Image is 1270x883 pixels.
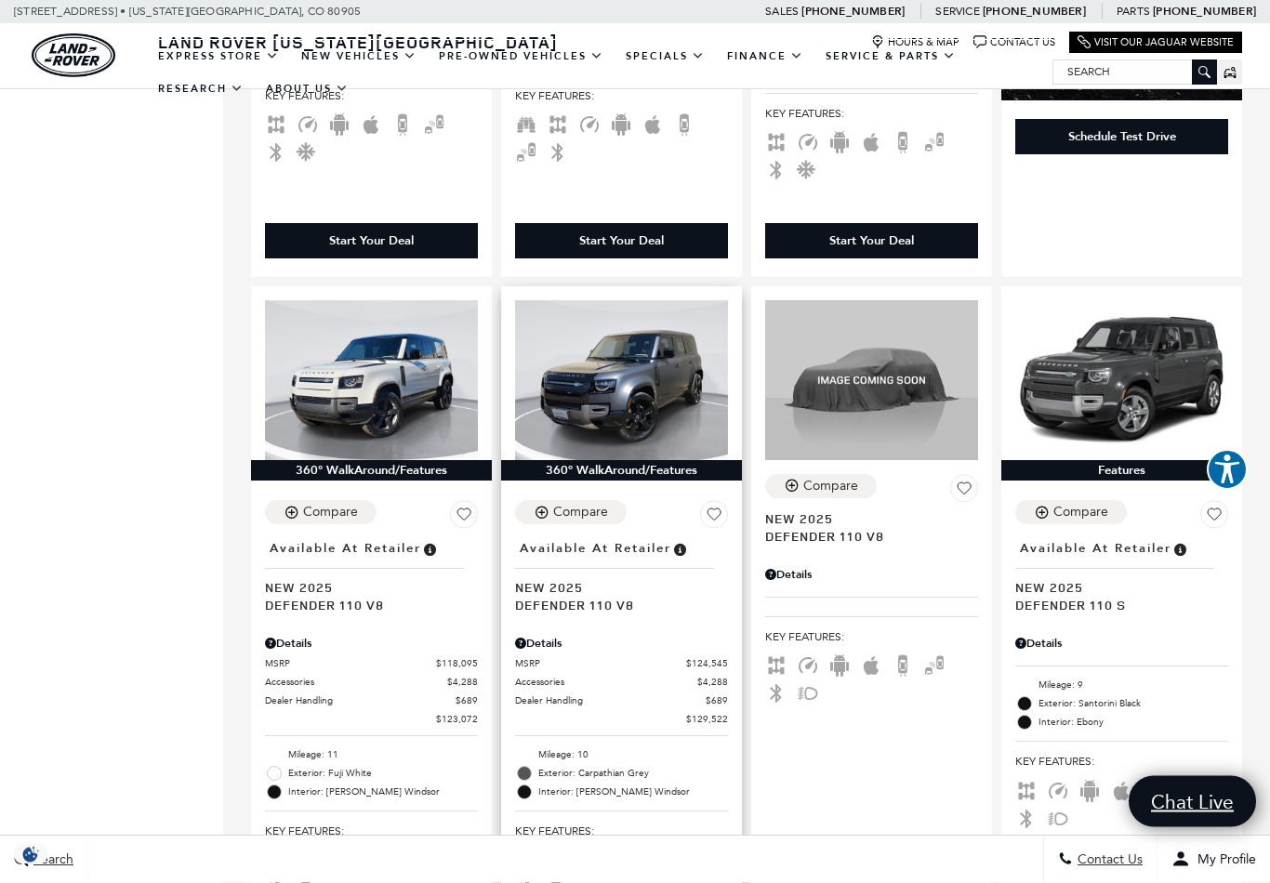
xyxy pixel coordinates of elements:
[1200,501,1228,536] button: Save Vehicle
[828,658,851,671] span: Android Auto
[765,658,787,671] span: AWD
[686,713,728,727] span: $129,522
[1015,752,1228,772] span: Key Features :
[686,657,728,671] span: $124,545
[515,657,686,671] span: MSRP
[700,501,728,536] button: Save Vehicle
[1207,449,1248,490] button: Explore your accessibility options
[1015,501,1127,525] button: Compare Vehicle
[547,145,569,158] span: Bluetooth
[147,31,569,53] a: Land Rover [US_STATE][GEOGRAPHIC_DATA]
[515,694,706,708] span: Dealer Handling
[515,579,714,597] span: New 2025
[1015,301,1228,461] img: 2025 Land Rover Defender 110 S
[797,163,819,176] span: Cooled Seats
[515,117,537,130] span: Third Row Seats
[1142,789,1243,814] span: Chat Live
[1190,852,1256,868] span: My Profile
[515,536,728,614] a: Available at RetailerNew 2025Defender 110 V8
[871,35,959,49] a: Hours & Map
[32,33,115,77] img: Land Rover
[1053,505,1108,521] div: Compare
[642,117,664,130] span: Apple Car-Play
[329,233,414,250] div: Start Your Deal
[515,224,728,259] div: Start Your Deal
[288,765,478,784] span: Exterior: Fuji White
[14,5,361,18] a: [STREET_ADDRESS] • [US_STATE][GEOGRAPHIC_DATA], CO 80905
[265,145,287,158] span: Bluetooth
[716,40,814,72] a: Finance
[579,233,664,250] div: Start Your Deal
[1117,5,1150,18] span: Parts
[515,694,728,708] a: Dealer Handling $689
[860,135,882,148] span: Apple Car-Play
[251,461,492,481] div: 360° WalkAround/Features
[553,505,608,521] div: Compare
[935,5,979,18] span: Service
[1015,636,1228,652] div: Pricing Details - Defender 110 S
[1001,461,1242,481] div: Features
[265,501,377,525] button: Compare Vehicle
[265,536,478,614] a: Available at RetailerNew 2025Defender 110 V8
[265,224,478,259] div: Start Your Deal
[436,657,478,671] span: $118,095
[610,117,632,130] span: Android Auto
[1047,784,1069,797] span: Adaptive Cruise Control
[515,713,728,727] a: $129,522
[1053,60,1216,83] input: Search
[447,676,478,690] span: $4,288
[765,5,799,18] span: Sales
[923,658,946,671] span: Blind Spot Monitor
[923,135,946,148] span: Blind Spot Monitor
[515,636,728,652] div: Pricing Details - Defender 110 V8
[265,597,464,614] span: Defender 110 V8
[520,539,671,560] span: Available at Retailer
[1153,4,1256,19] a: [PHONE_NUMBER]
[265,657,478,671] a: MSRP $118,095
[765,104,978,125] span: Key Features :
[360,117,382,130] span: Apple Car-Play
[615,40,716,72] a: Specials
[265,579,464,597] span: New 2025
[860,658,882,671] span: Apple Car-Play
[265,713,478,727] a: $123,072
[803,479,858,495] div: Compare
[515,676,697,690] span: Accessories
[265,676,478,690] a: Accessories $4,288
[265,676,447,690] span: Accessories
[1015,597,1214,614] span: Defender 110 S
[421,539,438,560] span: Vehicle is in stock and ready for immediate delivery. Due to demand, availability is subject to c...
[265,657,436,671] span: MSRP
[265,636,478,652] div: Pricing Details - Defender 110 V8
[983,4,1086,19] a: [PHONE_NUMBER]
[450,501,478,536] button: Save Vehicle
[1207,449,1248,494] aside: Accessibility Help Desk
[265,301,478,461] img: 2025 Land Rover Defender 110 V8
[1015,120,1228,155] div: Schedule Test Drive
[1015,677,1228,695] li: Mileage: 9
[1015,536,1228,614] a: Available at RetailerNew 2025Defender 110 S
[1020,539,1171,560] span: Available at Retailer
[501,461,742,481] div: 360° WalkAround/Features
[828,135,851,148] span: Android Auto
[765,627,978,648] span: Key Features :
[515,597,714,614] span: Defender 110 V8
[1038,695,1228,714] span: Exterior: Santorini Black
[973,35,1055,49] a: Contact Us
[801,4,905,19] a: [PHONE_NUMBER]
[814,40,967,72] a: Service & Parts
[1158,837,1270,883] button: Open user profile menu
[265,694,456,708] span: Dealer Handling
[515,676,728,690] a: Accessories $4,288
[303,505,358,521] div: Compare
[265,117,287,130] span: AWD
[32,33,115,77] a: land-rover
[797,658,819,671] span: Adaptive Cruise Control
[829,233,914,250] div: Start Your Deal
[158,31,558,53] span: Land Rover [US_STATE][GEOGRAPHIC_DATA]
[765,301,978,461] img: 2025 Land Rover Defender 110 V8
[436,713,478,727] span: $123,072
[255,72,360,105] a: About Us
[147,40,290,72] a: EXPRESS STORE
[765,528,964,546] span: Defender 110 V8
